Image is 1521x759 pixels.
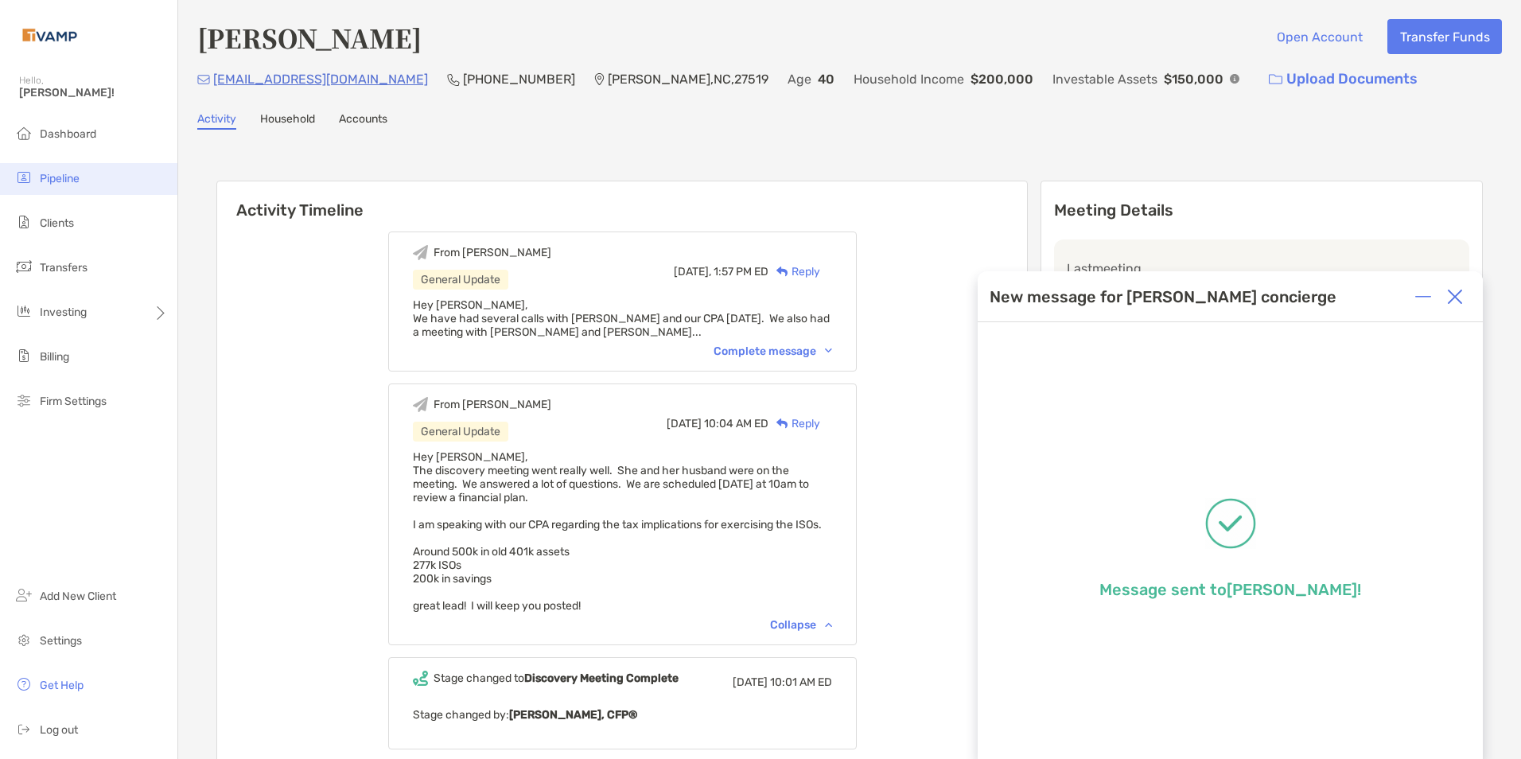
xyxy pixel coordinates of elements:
[1447,289,1463,305] img: Close
[40,216,74,230] span: Clients
[40,679,84,692] span: Get Help
[197,19,422,56] h4: [PERSON_NAME]
[14,586,33,605] img: add_new_client icon
[40,590,116,603] span: Add New Client
[260,112,315,130] a: Household
[14,257,33,276] img: transfers icon
[413,671,428,686] img: Event icon
[770,675,832,689] span: 10:01 AM ED
[197,75,210,84] img: Email Icon
[213,69,428,89] p: [EMAIL_ADDRESS][DOMAIN_NAME]
[40,172,80,185] span: Pipeline
[788,69,811,89] p: Age
[413,397,428,412] img: Event icon
[413,245,428,260] img: Event icon
[1054,200,1469,220] p: Meeting Details
[524,671,679,685] b: Discovery Meeting Complete
[19,6,80,64] img: Zoe Logo
[413,422,508,442] div: General Update
[197,112,236,130] a: Activity
[14,719,33,738] img: logout icon
[1205,498,1256,549] img: Message successfully sent
[1067,259,1457,278] p: Last meeting
[1099,580,1361,599] p: Message sent to [PERSON_NAME] !
[40,634,82,648] span: Settings
[14,391,33,410] img: firm-settings icon
[40,395,107,408] span: Firm Settings
[1269,74,1282,85] img: button icon
[714,265,768,278] span: 1:57 PM ED
[40,127,96,141] span: Dashboard
[339,112,387,130] a: Accounts
[40,261,88,274] span: Transfers
[776,418,788,429] img: Reply icon
[1052,69,1157,89] p: Investable Assets
[1230,74,1239,84] img: Info Icon
[434,671,679,685] div: Stage changed to
[217,181,1027,220] h6: Activity Timeline
[770,618,832,632] div: Collapse
[19,86,168,99] span: [PERSON_NAME]!
[1164,69,1223,89] p: $150,000
[594,73,605,86] img: Location Icon
[714,344,832,358] div: Complete message
[14,302,33,321] img: investing icon
[413,450,822,613] span: Hey [PERSON_NAME], The discovery meeting went really well. She and her husband were on the meetin...
[733,675,768,689] span: [DATE]
[14,123,33,142] img: dashboard icon
[14,675,33,694] img: get-help icon
[447,73,460,86] img: Phone Icon
[40,306,87,319] span: Investing
[463,69,575,89] p: [PHONE_NUMBER]
[1258,62,1428,96] a: Upload Documents
[825,348,832,353] img: Chevron icon
[971,69,1033,89] p: $200,000
[776,267,788,277] img: Reply icon
[818,69,834,89] p: 40
[990,287,1336,306] div: New message for [PERSON_NAME] concierge
[40,723,78,737] span: Log out
[14,212,33,232] img: clients icon
[413,298,830,339] span: Hey [PERSON_NAME], We have had several calls with [PERSON_NAME] and our CPA [DATE]. We also had a...
[509,708,637,722] b: [PERSON_NAME], CFP®
[434,246,551,259] div: From [PERSON_NAME]
[1264,19,1375,54] button: Open Account
[825,622,832,627] img: Chevron icon
[14,346,33,365] img: billing icon
[14,168,33,187] img: pipeline icon
[768,263,820,280] div: Reply
[667,417,702,430] span: [DATE]
[608,69,768,89] p: [PERSON_NAME] , NC , 27519
[704,417,768,430] span: 10:04 AM ED
[413,705,832,725] p: Stage changed by:
[434,398,551,411] div: From [PERSON_NAME]
[14,630,33,649] img: settings icon
[413,270,508,290] div: General Update
[674,265,711,278] span: [DATE],
[854,69,964,89] p: Household Income
[768,415,820,432] div: Reply
[1387,19,1502,54] button: Transfer Funds
[40,350,69,364] span: Billing
[1415,289,1431,305] img: Expand or collapse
